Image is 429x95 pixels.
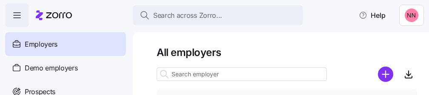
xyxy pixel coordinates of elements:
img: 37cb906d10cb440dd1cb011682786431 [405,8,418,22]
span: Help [359,10,386,20]
svg: add icon [378,67,393,82]
button: Search across Zorro... [133,5,303,25]
span: Demo employers [25,63,78,73]
button: Help [352,7,392,24]
a: Demo employers [5,56,126,80]
input: Search employer [157,67,327,81]
h1: All employers [157,46,417,59]
span: Search across Zorro... [153,10,222,21]
span: Employers [25,39,57,50]
a: Employers [5,32,126,56]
